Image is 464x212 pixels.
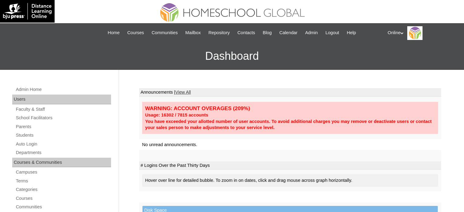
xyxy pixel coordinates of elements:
a: Categories [15,186,111,193]
span: Calendar [279,29,297,36]
div: You have exceeded your allotted number of user accounts. To avoid additional charges you may remo... [145,118,435,131]
span: Help [347,29,356,36]
a: Logout [322,29,342,36]
h3: Dashboard [3,42,461,70]
a: Blog [260,29,275,36]
a: Repository [205,29,233,36]
a: Terms [15,177,111,185]
a: Contacts [234,29,258,36]
td: Announcements | [139,88,441,97]
span: Contacts [237,29,255,36]
a: Parents [15,123,111,131]
a: Courses [124,29,147,36]
a: Courses [15,195,111,202]
strong: Usage: 16302 / 7815 accounts [145,113,208,117]
img: Online Academy [407,26,423,40]
span: Logout [326,29,339,36]
a: Auto Login [15,140,111,148]
a: Calendar [276,29,300,36]
span: Communities [152,29,178,36]
a: Students [15,131,111,139]
a: Admin Home [15,86,111,93]
div: WARNING: ACCOUNT OVERAGES (209%) [145,105,435,112]
a: Help [344,29,359,36]
a: Communities [15,203,111,211]
td: # Logins Over the Past Thirty Days [139,161,441,170]
span: Repository [208,29,230,36]
div: Hover over line for detailed bubble. To zoom in on dates, click and drag mouse across graph horiz... [142,174,438,187]
div: Users [12,95,111,104]
span: Home [108,29,120,36]
a: Communities [149,29,181,36]
a: Faculty & Staff [15,106,111,113]
td: No unread announcements. [139,139,441,150]
a: Mailbox [182,29,204,36]
span: Blog [263,29,272,36]
a: View All [175,90,191,95]
a: Home [105,29,123,36]
span: Mailbox [185,29,201,36]
div: Online [388,26,458,40]
a: Admin [302,29,321,36]
span: Courses [127,29,144,36]
span: Admin [305,29,318,36]
a: Departments [15,149,111,156]
img: logo-white.png [3,3,52,20]
a: School Facilitators [15,114,111,122]
div: Courses & Communities [12,158,111,167]
a: Campuses [15,168,111,176]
